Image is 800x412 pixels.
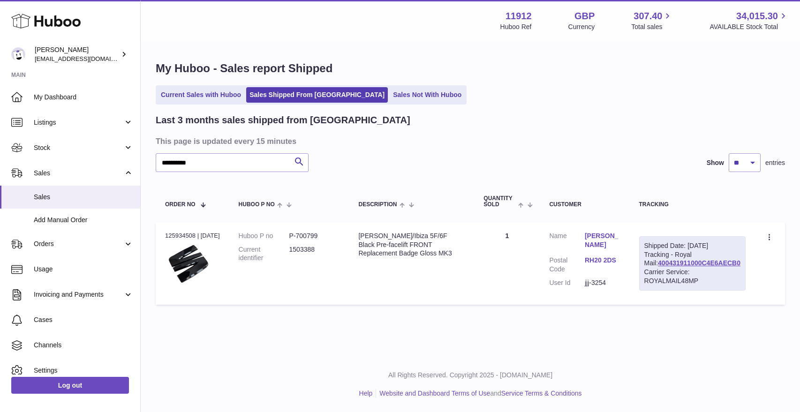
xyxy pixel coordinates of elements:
a: Sales Shipped From [GEOGRAPHIC_DATA] [246,87,388,103]
a: 34,015.30 AVAILABLE Stock Total [709,10,789,31]
a: Website and Dashboard Terms of Use [379,390,490,397]
div: [PERSON_NAME] [35,45,119,63]
div: Tracking [639,202,746,208]
a: 307.40 Total sales [631,10,673,31]
span: Listings [34,118,123,127]
img: $_1.PNG [165,243,212,285]
dt: Huboo P no [239,232,289,240]
a: Current Sales with Huboo [158,87,244,103]
p: All Rights Reserved. Copyright 2025 - [DOMAIN_NAME] [148,371,792,380]
span: Huboo P no [239,202,275,208]
span: Usage [34,265,133,274]
div: Huboo Ref [500,22,532,31]
img: info@carbonmyride.com [11,47,25,61]
span: Sales [34,169,123,178]
strong: GBP [574,10,595,22]
dd: P-700799 [289,232,340,240]
a: 400431911000C4E6AECB0 [658,259,740,267]
span: [EMAIL_ADDRESS][DOMAIN_NAME] [35,55,138,62]
dd: jjj-3254 [585,278,620,287]
label: Show [707,158,724,167]
div: Carrier Service: ROYALMAIL48MP [644,268,740,285]
span: entries [765,158,785,167]
span: Cases [34,315,133,324]
span: Total sales [631,22,673,31]
div: Tracking - Royal Mail: [639,236,746,291]
span: Channels [34,341,133,350]
span: Stock [34,143,123,152]
span: Description [358,202,397,208]
li: and [376,389,581,398]
div: [PERSON_NAME]/Ibiza 5F/6F Black Pre-facelift FRONT Replacement Badge Gloss MK3 [358,232,465,258]
h2: Last 3 months sales shipped from [GEOGRAPHIC_DATA] [156,114,410,127]
a: Log out [11,377,129,394]
a: Sales Not With Huboo [390,87,465,103]
span: Quantity Sold [483,195,516,208]
dt: User Id [549,278,585,287]
span: Settings [34,366,133,375]
td: 1 [474,222,540,305]
span: Invoicing and Payments [34,290,123,299]
a: Service Terms & Conditions [501,390,582,397]
dd: 1503388 [289,245,340,263]
dt: Postal Code [549,256,585,274]
dt: Current identifier [239,245,289,263]
div: Customer [549,202,620,208]
span: Add Manual Order [34,216,133,225]
a: RH20 2DS [585,256,620,265]
span: 307.40 [634,10,662,22]
span: Orders [34,240,123,248]
div: Currency [568,22,595,31]
a: Help [359,390,373,397]
span: Order No [165,202,196,208]
span: Sales [34,193,133,202]
div: 125934508 | [DATE] [165,232,220,240]
dt: Name [549,232,585,252]
h1: My Huboo - Sales report Shipped [156,61,785,76]
strong: 11912 [506,10,532,22]
span: 34,015.30 [736,10,778,22]
span: AVAILABLE Stock Total [709,22,789,31]
span: My Dashboard [34,93,133,102]
div: Shipped Date: [DATE] [644,241,740,250]
h3: This page is updated every 15 minutes [156,136,783,146]
a: [PERSON_NAME] [585,232,620,249]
